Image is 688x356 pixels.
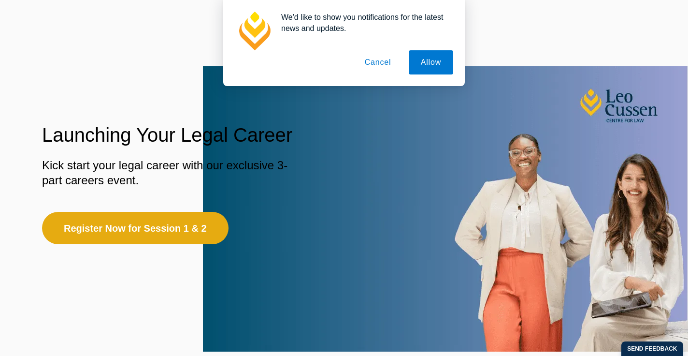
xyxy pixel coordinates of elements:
img: notification icon [235,12,273,50]
div: We'd like to show you notifications for the latest news and updates. [273,12,453,34]
img: img [203,66,688,352]
button: Allow [409,50,453,74]
p: Kick start your legal career with our exclusive 3-part careers event. [42,158,305,188]
h1: Launching Your Legal Career [42,124,305,146]
button: Cancel [353,50,403,74]
a: Register Now for Session 1 & 2 [42,212,229,244]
